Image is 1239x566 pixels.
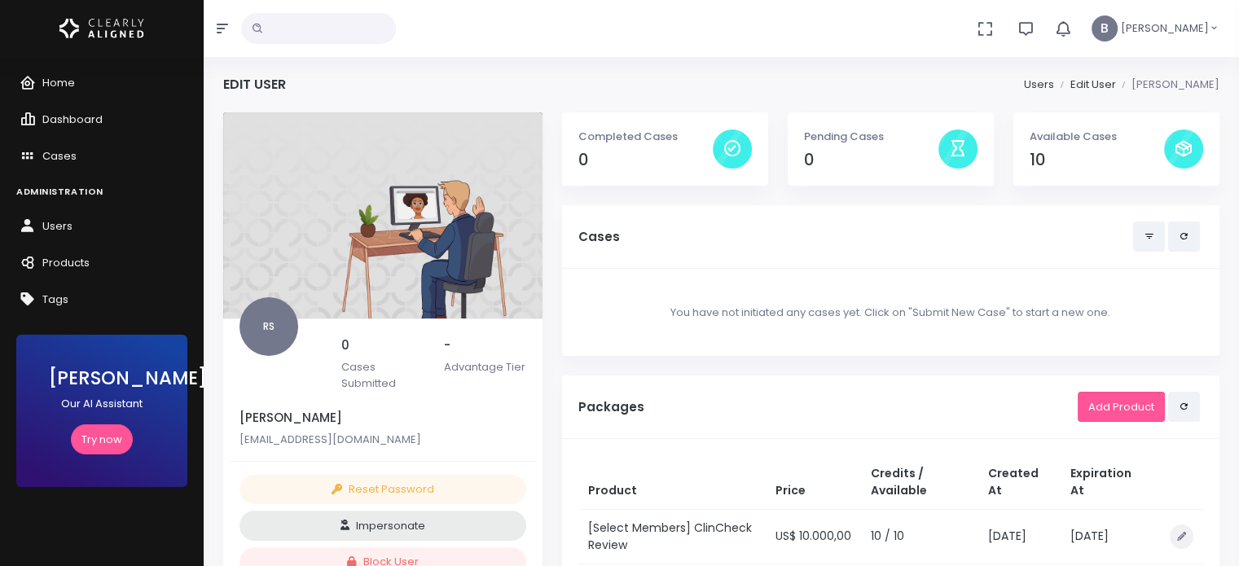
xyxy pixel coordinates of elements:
[239,410,526,425] h5: [PERSON_NAME]
[578,509,767,564] td: [Select Members] ClinCheck Review
[42,112,103,127] span: Dashboard
[861,455,978,510] th: Credits / Available
[1024,77,1054,92] a: Users
[978,509,1061,564] td: [DATE]
[978,455,1061,510] th: Created At
[578,400,1078,415] h5: Packages
[239,511,526,541] button: Impersonate
[341,359,424,391] p: Cases Submitted
[59,11,144,46] img: Logo Horizontal
[443,338,525,353] h5: -
[1030,129,1164,145] p: Available Cases
[1061,455,1153,510] th: Expiration At
[42,75,75,90] span: Home
[1092,15,1118,42] span: B
[71,424,133,454] a: Try now
[49,367,155,389] h3: [PERSON_NAME]
[239,297,298,356] span: RS
[766,509,861,564] td: US$ 10.000,00
[578,455,767,510] th: Product
[1030,151,1164,169] h4: 10
[1070,77,1115,92] a: Edit User
[42,218,72,234] span: Users
[443,359,525,375] p: Advantage Tier
[578,151,713,169] h4: 0
[42,148,77,164] span: Cases
[239,475,526,505] button: Reset Password
[1115,77,1219,93] li: [PERSON_NAME]
[804,151,938,169] h4: 0
[42,255,90,270] span: Products
[1121,20,1209,37] span: [PERSON_NAME]
[42,292,68,307] span: Tags
[578,129,713,145] p: Completed Cases
[1061,509,1153,564] td: [DATE]
[1078,392,1165,422] a: Add Product
[239,432,526,448] p: [EMAIL_ADDRESS][DOMAIN_NAME]
[804,129,938,145] p: Pending Cases
[223,77,286,92] h4: Edit User
[578,230,1133,244] h5: Cases
[49,396,155,412] p: Our AI Assistant
[861,509,978,564] td: 10 / 10
[578,285,1203,340] div: You have not initiated any cases yet. Click on "Submit New Case" to start a new one.
[766,455,861,510] th: Price
[341,338,424,353] h5: 0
